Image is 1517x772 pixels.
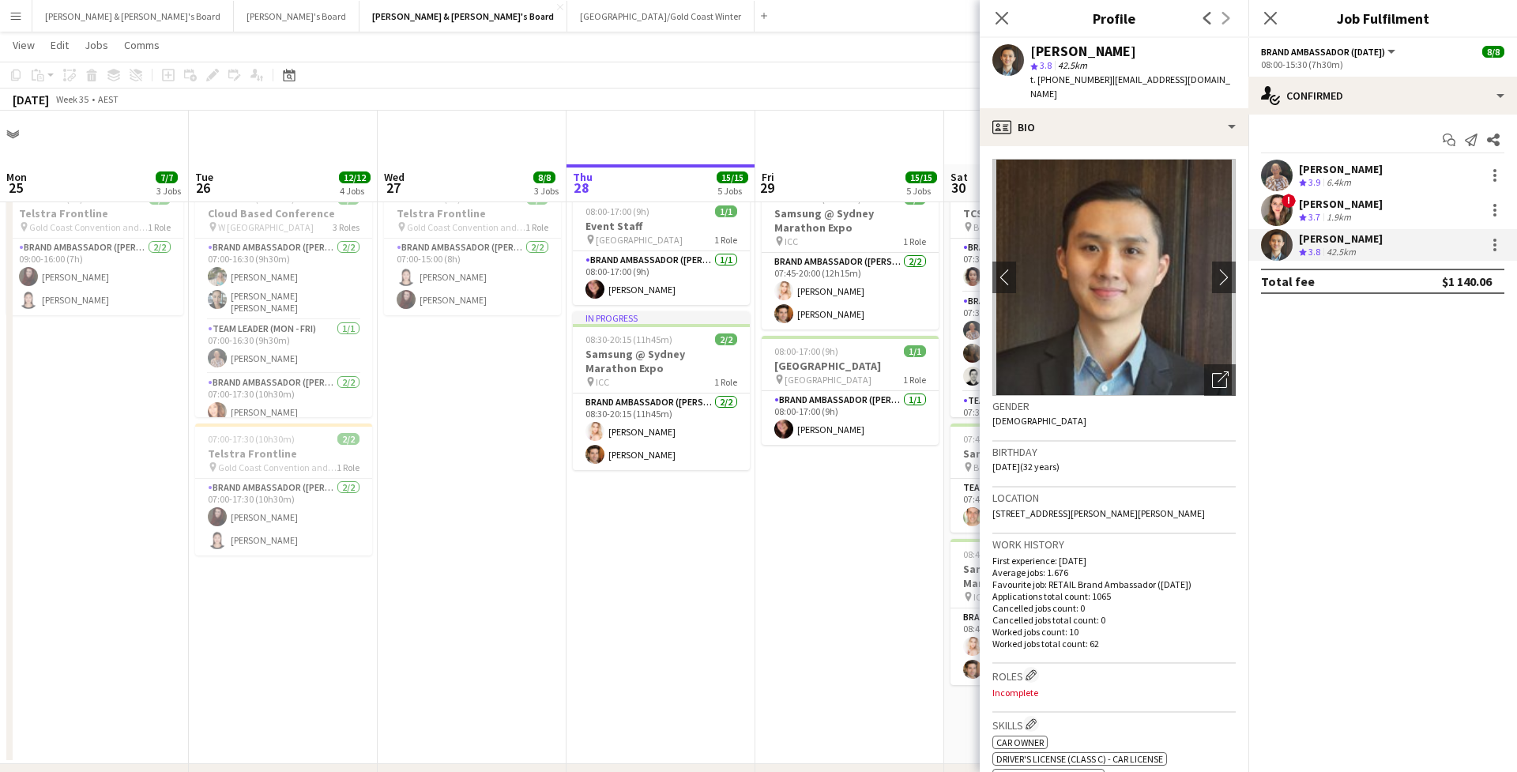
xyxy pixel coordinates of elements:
span: 12/12 [339,171,371,183]
button: [PERSON_NAME] & [PERSON_NAME]'s Board [359,1,567,32]
app-job-card: 07:00-17:30 (10h30m)2/2Telstra Frontline Gold Coast Convention and Exhibition Centre1 RoleBrand A... [195,424,372,555]
h3: TCS Sydney Marathon [950,206,1127,220]
span: 08:00-17:00 (9h) [774,345,838,357]
app-card-role: Brand Ambassador ([DATE])1/107:30-11:30 (4h)[PERSON_NAME] [950,239,1127,292]
span: W [GEOGRAPHIC_DATA] [218,221,314,233]
span: 3.8 [1308,246,1320,258]
p: Cancelled jobs count: 0 [992,602,1236,614]
h3: Telstra Frontline [6,206,183,220]
app-job-card: 09:00-16:00 (7h)2/2Telstra Frontline Gold Coast Convention and Exhibition Centre1 RoleBrand Ambas... [6,183,183,315]
span: 1 Role [903,374,926,386]
span: 1/1 [715,205,737,217]
span: Thu [573,170,593,184]
div: 3 Jobs [156,185,181,197]
span: t. [PHONE_NUMBER] [1030,73,1112,85]
span: ! [1282,194,1296,208]
app-card-role: Brand Ambassador ([DATE])3/307:30-12:00 (4h30m)[PERSON_NAME][PERSON_NAME][PERSON_NAME] [950,292,1127,392]
div: 3 Jobs [534,185,559,197]
app-card-role: Brand Ambassador ([PERSON_NAME])2/209:00-16:00 (7h)[PERSON_NAME][PERSON_NAME] [6,239,183,315]
span: 1 Role [148,221,171,233]
div: 42.5km [1323,246,1359,259]
span: Edit [51,38,69,52]
a: View [6,35,41,55]
span: [STREET_ADDRESS][PERSON_NAME][PERSON_NAME] [992,507,1205,519]
span: [DEMOGRAPHIC_DATA] [992,415,1086,427]
app-card-role: Brand Ambassador ([PERSON_NAME])2/207:00-17:30 (10h30m)[PERSON_NAME][PERSON_NAME] [195,479,372,555]
span: | [EMAIL_ADDRESS][DOMAIN_NAME] [1030,73,1230,100]
app-card-role: Team Leader ([DATE])1/107:30-12:00 (4h30m) [950,392,1127,446]
p: Worked jobs count: 10 [992,626,1236,638]
app-card-role: Brand Ambassador ([PERSON_NAME])2/207:00-15:00 (8h)[PERSON_NAME][PERSON_NAME] [384,239,561,315]
h3: Profile [980,8,1248,28]
span: [GEOGRAPHIC_DATA] [785,374,871,386]
span: 1 Role [337,461,359,473]
h3: Event Staff [573,219,750,233]
span: Jobs [85,38,108,52]
p: Favourite job: RETAIL Brand Ambassador ([DATE]) [992,578,1236,590]
span: [GEOGRAPHIC_DATA] [596,234,683,246]
span: 3.9 [1308,176,1320,188]
span: 30 [948,179,968,197]
div: 6.4km [1323,176,1354,190]
span: Mon [6,170,27,184]
span: 29 [759,179,774,197]
p: Cancelled jobs total count: 0 [992,614,1236,626]
span: Wed [384,170,405,184]
span: 1/1 [904,345,926,357]
div: Open photos pop-in [1204,364,1236,396]
div: 08:00-15:30 (7h30m) [1261,58,1504,70]
span: 15/15 [905,171,937,183]
h3: Location [992,491,1236,505]
span: 25 [4,179,27,197]
img: Crew avatar or photo [992,159,1236,396]
div: 5 Jobs [717,185,747,197]
span: 26 [193,179,213,197]
span: 1 Role [525,221,548,233]
span: 1 Role [903,235,926,247]
div: 07:00-15:00 (8h)2/2Telstra Frontline Gold Coast Convention and Exhibition Centre1 RoleBrand Ambas... [384,183,561,315]
span: 08:30-20:15 (11h45m) [585,333,672,345]
h3: Gender [992,399,1236,413]
span: Driver's License (Class C) - Car License [996,753,1163,765]
a: Edit [44,35,75,55]
span: 2/2 [337,433,359,445]
div: 07:30-12:00 (4h30m)5/5TCS Sydney Marathon Botanical Gardens3 RolesBrand Ambassador ([DATE])1/107:... [950,183,1127,417]
p: First experience: [DATE] [992,555,1236,567]
span: 07:00-17:30 (10h30m) [208,433,295,445]
span: 3 Roles [333,221,359,233]
app-job-card: In progress08:00-17:00 (9h)1/1Event Staff [GEOGRAPHIC_DATA]1 RoleBrand Ambassador ([PERSON_NAME])... [573,183,750,305]
app-job-card: 07:45-20:00 (12h15m)2/2Samsung @ Sydney Marathon Expo ICC1 RoleBrand Ambassador ([PERSON_NAME])2/... [762,183,939,330]
span: 2/2 [715,333,737,345]
button: [PERSON_NAME]'s Board [234,1,359,32]
h3: Samsung @ Sydney Marathon Expo [762,206,939,235]
span: Gold Coast Convention and Exhibition Centre [218,461,337,473]
span: Sat [950,170,968,184]
app-card-role: Brand Ambassador ([PERSON_NAME])1/108:00-17:00 (9h)[PERSON_NAME] [573,251,750,305]
app-card-role: Team Leader (Mon - Fri)1/107:00-16:30 (9h30m)[PERSON_NAME] [195,320,372,374]
span: 3.7 [1308,211,1320,223]
span: Botanical Gardens [973,461,1049,473]
app-job-card: 08:00-17:00 (9h)1/1[GEOGRAPHIC_DATA] [GEOGRAPHIC_DATA]1 RoleBrand Ambassador ([PERSON_NAME])1/108... [762,336,939,445]
span: Botanical Gardens [973,221,1049,233]
span: 1 Role [714,376,737,388]
span: 07:45-12:15 (4h30m) [963,433,1045,445]
app-card-role: Brand Ambassador ([PERSON_NAME])2/207:45-20:00 (12h15m)[PERSON_NAME][PERSON_NAME] [762,253,939,330]
h3: Job Fulfilment [1248,8,1517,28]
span: Fri [762,170,774,184]
span: ICC [596,376,609,388]
span: 7/7 [156,171,178,183]
span: View [13,38,35,52]
app-job-card: 07:45-12:15 (4h30m)1/1Samsung Recovery Village Botanical Gardens1 RoleTeam Leader ([DATE])1/107:4... [950,424,1127,533]
h3: Samsung @ Sydney Marathon Expo [573,347,750,375]
app-job-card: 08:45-16:00 (7h15m)2/2Samsung @ Sydney Marathon Expo ICC1 RoleBrand Ambassador ([DATE])2/208:45-1... [950,539,1127,685]
span: 8/8 [1482,46,1504,58]
h3: Samsung @ Sydney Marathon Expo [950,562,1127,590]
app-card-role: Brand Ambassador ([PERSON_NAME])2/207:00-17:30 (10h30m)[PERSON_NAME] [195,374,372,450]
span: [DATE] (32 years) [992,461,1060,473]
span: Week 35 [52,93,92,105]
